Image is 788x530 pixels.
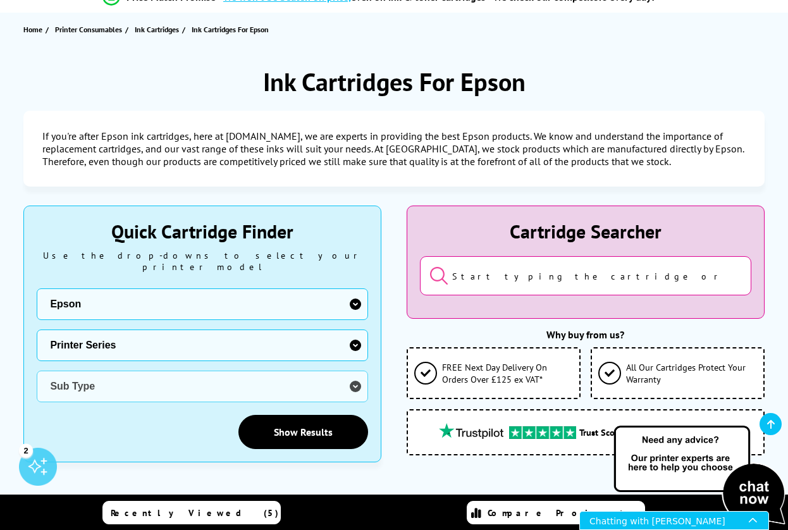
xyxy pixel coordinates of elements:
[23,494,764,508] h2: Or shop by printer series...
[433,423,509,439] img: trustpilot rating
[55,23,125,36] a: Printer Consumables
[111,507,279,519] span: Recently Viewed (5)
[135,23,182,36] a: Ink Cartridges
[23,23,46,36] a: Home
[23,111,764,187] div: If you're after Epson ink cartridges, here at [DOMAIN_NAME], we are experts in providing the best...
[420,256,751,295] input: Start typing the cartridge or printer's name...
[238,415,368,449] a: Show Results
[611,424,788,527] img: Open Live Chat window
[420,219,751,243] div: Cartridge Searcher
[192,25,269,34] span: Ink Cartridges For Epson
[626,361,757,385] span: All Our Cartridges Protect Your Warranty
[37,250,368,273] div: Use the drop-downs to select your printer model
[488,507,641,519] span: Compare Products
[579,511,769,530] iframe: Chat icon for chat window
[102,501,281,524] a: Recently Viewed (5)
[442,361,573,385] span: FREE Next Day Delivery On Orders Over £125 ex VAT*
[263,65,526,98] h1: Ink Cartridges For Epson
[55,23,122,36] span: Printer Consumables
[135,23,179,36] span: Ink Cartridges
[579,426,737,438] span: Trust Score 5.0 - Our Customers Love Us!
[19,443,33,457] div: 2
[407,328,765,341] div: Why buy from us?
[467,501,645,524] a: Compare Products
[509,426,576,439] img: trustpilot rating
[37,219,368,243] div: Quick Cartridge Finder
